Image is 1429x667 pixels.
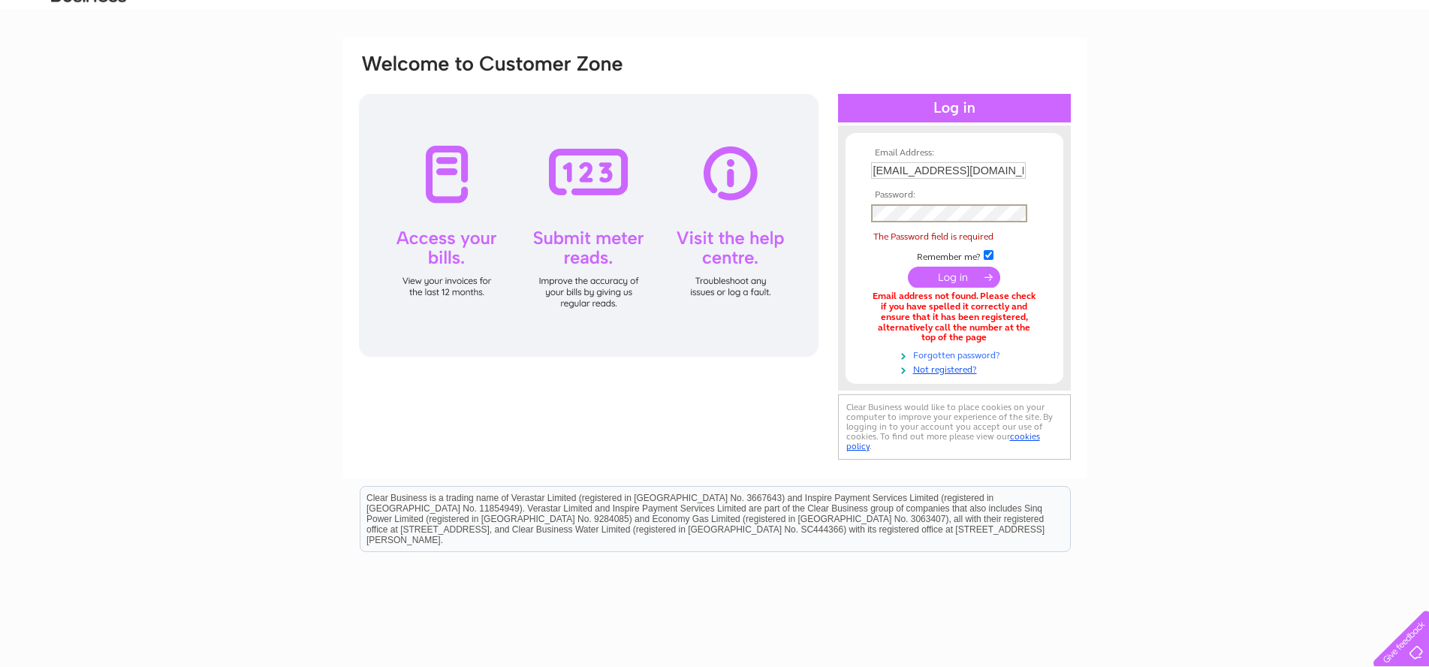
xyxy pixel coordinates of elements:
[1352,64,1374,75] a: Blog
[838,394,1071,460] div: Clear Business would like to place cookies on your computer to improve your experience of the sit...
[867,190,1042,201] th: Password:
[1298,64,1343,75] a: Telecoms
[871,347,1042,361] a: Forgotten password?
[873,231,993,242] span: The Password field is required
[360,8,1070,73] div: Clear Business is a trading name of Verastar Limited (registered in [GEOGRAPHIC_DATA] No. 3667643...
[867,148,1042,158] th: Email Address:
[1256,64,1289,75] a: Energy
[1383,64,1420,75] a: Contact
[908,267,1000,288] input: Submit
[871,291,1038,343] div: Email address not found. Please check if you have spelled it correctly and ensure that it has bee...
[1219,64,1247,75] a: Water
[1146,8,1250,26] a: 0333 014 3131
[846,431,1040,451] a: cookies policy
[50,39,127,85] img: logo.png
[871,361,1042,376] a: Not registered?
[867,248,1042,263] td: Remember me?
